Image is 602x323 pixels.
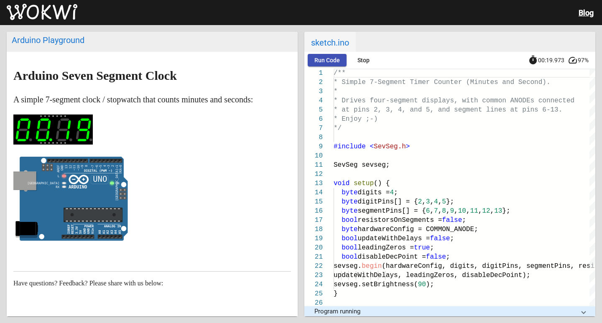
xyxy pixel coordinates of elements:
[304,124,323,133] div: 7
[430,198,434,206] span: ,
[568,55,578,65] mat-icon: speed
[334,161,390,169] span: SevSeg sevseg;
[357,57,370,64] span: Stop
[13,93,291,106] p: A simple 7-segment clock / stopwatch that counts minutes and seconds:
[342,244,357,252] span: bool
[370,143,374,150] span: <
[304,298,323,308] div: 26
[358,226,478,233] span: hardwareConfig = COMMON_ANODE;
[442,198,446,206] span: 5
[358,207,426,215] span: segmentPins[] = {
[446,207,450,215] span: ,
[446,198,454,206] span: };
[422,198,426,206] span: ,
[426,198,430,206] span: 3
[358,198,418,206] span: digitPins[] = {
[342,207,357,215] span: byte
[530,97,574,104] span: s connected
[350,54,377,66] button: Stop
[304,234,323,243] div: 19
[304,151,323,160] div: 10
[304,69,323,78] div: 1
[304,179,323,188] div: 13
[334,262,362,270] span: sevseg.
[438,207,442,215] span: ,
[304,78,323,87] div: 2
[578,57,595,63] span: 97%
[362,262,382,270] span: begin
[478,207,482,215] span: ,
[342,235,357,242] span: bool
[342,253,357,261] span: bool
[438,198,442,206] span: ,
[304,262,323,271] div: 22
[358,216,442,224] span: resistorsOnSegments =
[304,306,595,316] mat-expansion-panel-header: Program running
[342,216,357,224] span: bool
[528,55,538,65] mat-icon: timer
[314,308,575,315] mat-panel-title: Program running
[304,197,323,206] div: 15
[304,32,356,52] span: sketch.ino
[7,4,77,20] img: Wokwi
[374,143,406,150] span: SevSeg.h
[430,244,434,252] span: ;
[342,226,357,233] span: byte
[304,188,323,197] div: 14
[304,280,323,289] div: 24
[304,160,323,170] div: 11
[342,198,357,206] span: byte
[579,8,594,17] a: Blog
[334,272,474,279] span: updateWithDelays, leadingZeros, dis
[304,133,323,142] div: 8
[304,216,323,225] div: 17
[354,180,374,187] span: setup
[470,207,478,215] span: 11
[304,206,323,216] div: 16
[304,87,323,96] div: 3
[334,290,338,298] span: }
[450,207,454,215] span: 9
[490,207,495,215] span: ,
[530,106,562,114] span: ns 6-13.
[462,216,466,224] span: ;
[358,244,414,252] span: leadingZeros =
[358,253,426,261] span: disableDecPoint =
[426,207,430,215] span: 6
[13,280,163,287] span: Have questions? Feedback? Please share with us below:
[358,189,390,196] span: digits =
[304,289,323,298] div: 25
[334,97,530,104] span: * Drives four-segment displays, with common ANODE
[390,189,394,196] span: 4
[466,207,470,215] span: ,
[450,235,454,242] span: ;
[454,207,458,215] span: ,
[446,253,450,261] span: ;
[334,180,349,187] span: void
[304,105,323,114] div: 5
[304,243,323,252] div: 20
[430,207,434,215] span: ,
[13,69,291,82] h1: Arduino Seven Segment Clock
[374,180,390,187] span: () {
[12,35,293,45] div: Arduino Playground
[394,189,398,196] span: ;
[304,142,323,151] div: 9
[304,114,323,124] div: 6
[358,235,430,242] span: updateWithDelays =
[426,281,434,288] span: );
[418,281,426,288] span: 90
[406,143,410,150] span: >
[304,252,323,262] div: 21
[304,170,323,179] div: 12
[304,225,323,234] div: 18
[494,207,502,215] span: 13
[414,244,430,252] span: true
[418,198,422,206] span: 2
[308,54,347,66] button: Run Code
[382,262,582,270] span: (hardwareConfig, digits, digitPins, segmentPins, r
[334,79,530,86] span: * Simple 7-Segment Timer Counter (Minutes and Sec
[430,235,450,242] span: false
[538,57,564,64] span: 00:19.973
[434,198,438,206] span: 4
